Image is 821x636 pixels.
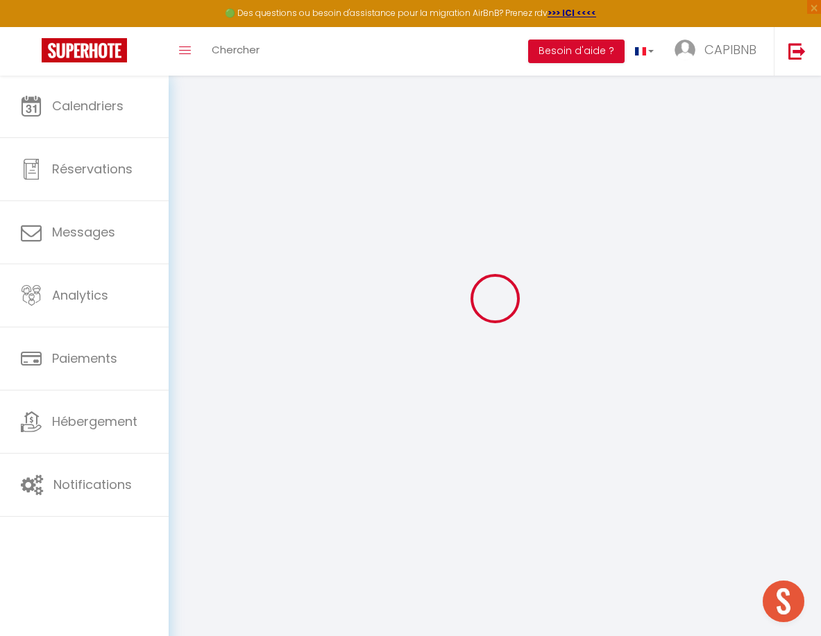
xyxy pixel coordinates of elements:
[675,40,695,60] img: ...
[548,7,596,19] a: >>> ICI <<<<
[664,27,774,76] a: ... CAPIBNB
[52,350,117,367] span: Paiements
[52,97,124,114] span: Calendriers
[763,581,804,622] div: Ouvrir le chat
[52,413,137,430] span: Hébergement
[42,38,127,62] img: Super Booking
[53,476,132,493] span: Notifications
[52,223,115,241] span: Messages
[52,286,108,304] span: Analytics
[528,40,625,63] button: Besoin d'aide ?
[212,42,260,57] span: Chercher
[52,160,133,178] span: Réservations
[704,41,756,58] span: CAPIBNB
[788,42,806,60] img: logout
[201,27,270,76] a: Chercher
